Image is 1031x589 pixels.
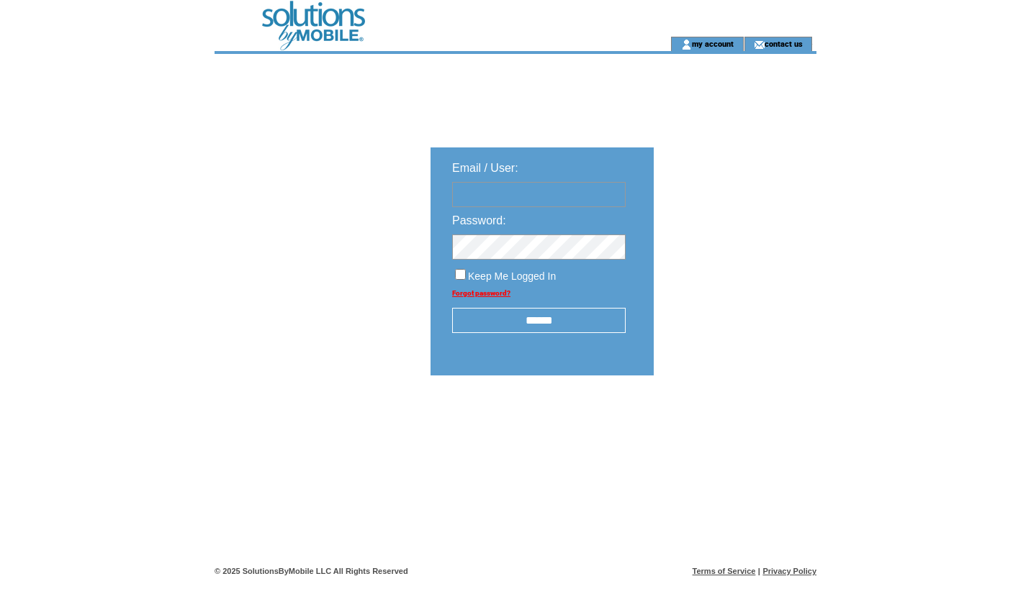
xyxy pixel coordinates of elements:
span: © 2025 SolutionsByMobile LLC All Rights Reserved [215,567,408,575]
a: my account [692,39,734,48]
span: | [758,567,760,575]
img: contact_us_icon.gif [754,39,765,50]
span: Password: [452,214,506,227]
a: contact us [765,39,803,48]
a: Terms of Service [693,567,756,575]
img: account_icon.gif [681,39,692,50]
span: Keep Me Logged In [468,270,556,282]
img: transparent.png [695,411,767,429]
a: Forgot password? [452,289,510,297]
a: Privacy Policy [762,567,816,575]
span: Email / User: [452,162,518,174]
